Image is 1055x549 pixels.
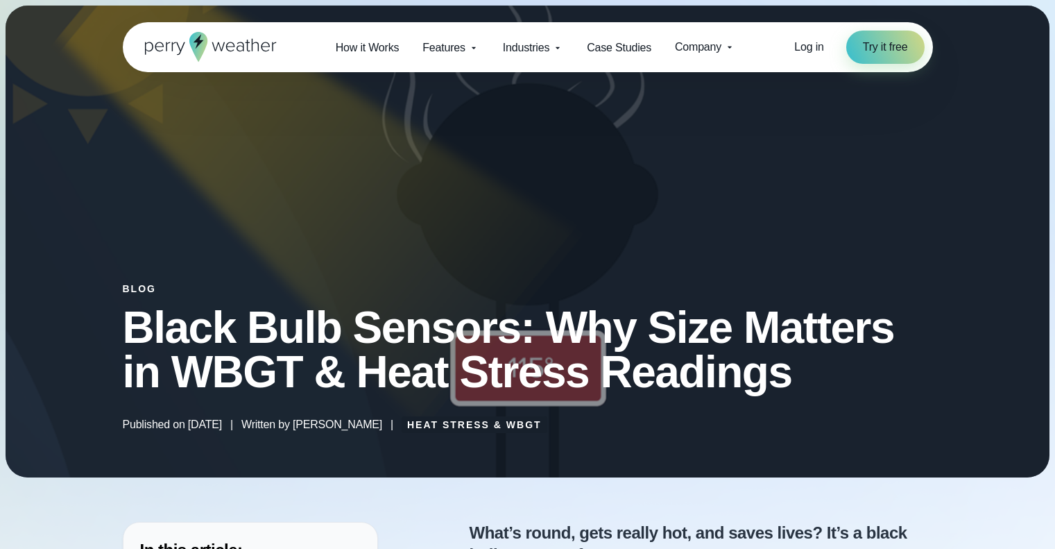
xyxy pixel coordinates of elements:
span: | [230,416,233,433]
span: Log in [794,41,823,53]
span: Case Studies [587,40,651,56]
a: How it Works [324,33,411,62]
span: Try it free [863,39,908,56]
span: How it Works [336,40,400,56]
h1: Black Bulb Sensors: Why Size Matters in WBGT & Heat Stress Readings [123,305,933,394]
a: Log in [794,39,823,56]
div: Blog [123,283,933,294]
span: | [391,416,393,433]
span: Industries [503,40,549,56]
span: Company [675,39,721,56]
a: Heat Stress & WBGT [402,416,547,433]
span: Published on [DATE] [123,416,223,433]
a: Try it free [846,31,925,64]
a: Case Studies [575,33,663,62]
span: Written by [PERSON_NAME] [241,416,382,433]
span: Features [422,40,465,56]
